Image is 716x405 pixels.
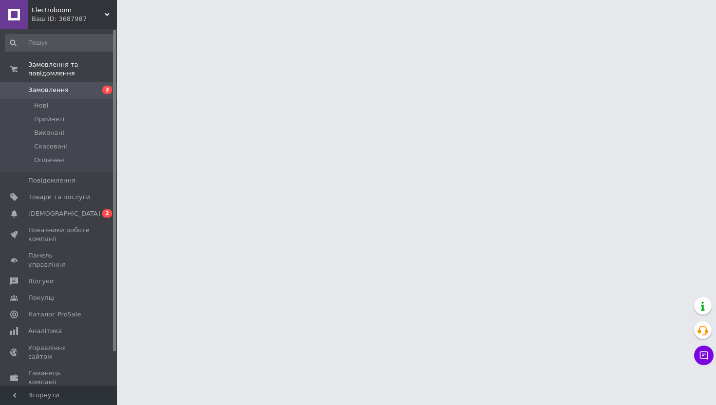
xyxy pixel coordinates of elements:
[28,86,69,94] span: Замовлення
[32,15,117,23] div: Ваш ID: 3687987
[5,34,115,52] input: Пошук
[28,310,81,319] span: Каталог ProSale
[102,86,112,94] span: 3
[694,346,714,365] button: Чат з покупцем
[28,251,90,269] span: Панель управління
[28,294,55,302] span: Покупці
[28,369,90,387] span: Гаманець компанії
[28,226,90,243] span: Показники роботи компанії
[32,6,105,15] span: Electroboom
[34,129,64,137] span: Виконані
[28,209,100,218] span: [DEMOGRAPHIC_DATA]
[28,176,75,185] span: Повідомлення
[28,60,117,78] span: Замовлення та повідомлення
[34,142,67,151] span: Скасовані
[28,277,54,286] span: Відгуки
[28,327,62,335] span: Аналітика
[102,209,112,218] span: 2
[28,193,90,202] span: Товари та послуги
[34,156,65,165] span: Оплачені
[34,115,64,124] span: Прийняті
[34,101,48,110] span: Нові
[28,344,90,361] span: Управління сайтом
